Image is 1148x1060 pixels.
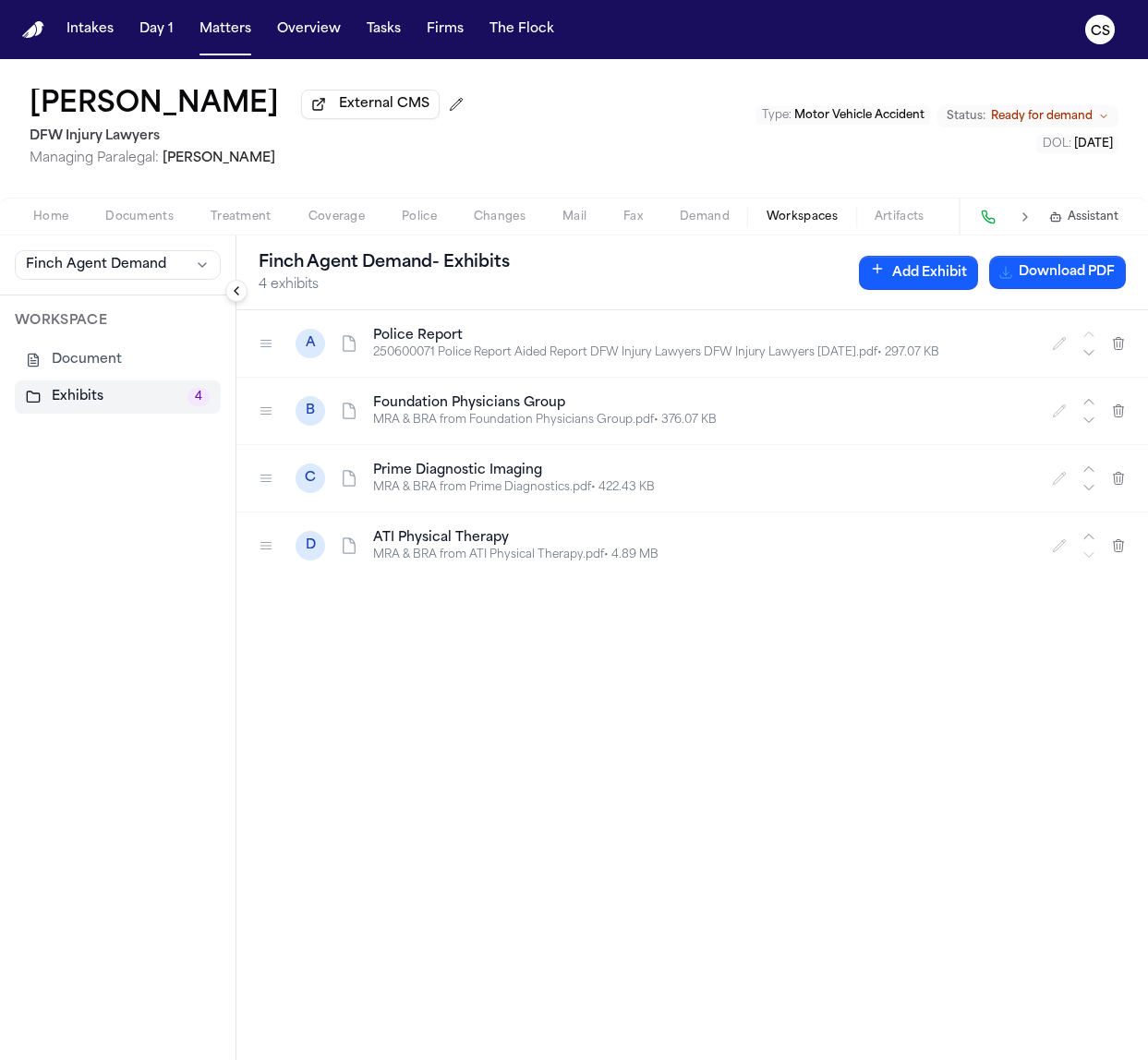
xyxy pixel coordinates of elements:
[26,256,166,274] span: Finch Agent Demand
[373,529,1030,548] h4: ATI Physical Therapy
[259,276,510,295] p: 4 exhibits
[296,396,325,426] div: B
[296,464,325,493] div: C
[339,95,429,114] span: External CMS
[33,210,68,224] span: Home
[359,13,408,46] button: Tasks
[15,250,221,280] button: Finch Agent Demand
[937,105,1118,127] button: Change status from Ready for demand
[30,151,159,165] span: Managing Paralegal:
[474,210,526,224] span: Changes
[975,204,1001,230] button: Make a Call
[756,106,930,125] button: Edit Type: Motor Vehicle Accident
[15,310,221,332] p: WORKSPACE
[236,512,1148,579] div: DATI Physical TherapyMRA & BRA from ATI Physical Therapy.pdf• 4.89 MB
[22,21,44,39] img: Finch Logo
[296,531,325,560] div: D
[991,109,1093,124] span: Ready for demand
[1037,135,1118,153] button: Edit DOL: 2025-06-08
[767,210,838,224] span: Workspaces
[373,394,1030,413] h4: Foundation Physicians Group
[402,210,437,224] span: Police
[623,210,643,224] span: Fax
[373,413,1030,428] p: MRA & BRA from Foundation Physicians Group.pdf • 376.07 KB
[1043,139,1071,150] span: DOL :
[236,310,1148,378] div: APolice Report250600071 Police Report Aided Report DFW Injury Lawyers DFW Injury Lawyers [DATE].p...
[259,250,510,276] h2: Finch Agent Demand - Exhibits
[373,548,1030,562] p: MRA & BRA from ATI Physical Therapy.pdf • 4.89 MB
[762,110,792,121] span: Type :
[794,110,924,121] span: Motor Vehicle Accident
[989,256,1126,289] button: Download PDF
[301,90,440,119] button: External CMS
[30,89,279,122] button: Edit matter name
[270,13,348,46] button: Overview
[192,13,259,46] button: Matters
[680,210,730,224] span: Demand
[373,327,1030,345] h4: Police Report
[30,126,471,148] h2: DFW Injury Lawyers
[132,13,181,46] button: Day 1
[105,210,174,224] span: Documents
[373,480,1030,495] p: MRA & BRA from Prime Diagnostics.pdf • 422.43 KB
[1045,531,1074,560] button: Edit exhibit name
[1045,396,1074,426] button: Edit exhibit name
[1068,210,1118,224] span: Assistant
[236,378,1148,445] div: BFoundation Physicians GroupMRA & BRA from Foundation Physicians Group.pdf• 376.07 KB
[236,445,1148,512] div: CPrime Diagnostic ImagingMRA & BRA from Prime Diagnostics.pdf• 422.43 KB
[1049,210,1118,224] button: Assistant
[482,13,562,46] button: The Flock
[187,388,210,406] span: 4
[30,89,279,122] h1: [PERSON_NAME]
[296,329,325,358] div: A
[859,256,978,290] button: Add Exhibit
[22,21,44,39] a: Home
[373,345,1030,360] p: 250600071 Police Report Aided Report DFW Injury Lawyers DFW Injury Lawyers [DATE].pdf • 297.07 KB
[562,210,586,224] span: Mail
[163,151,275,165] span: [PERSON_NAME]
[419,13,471,46] button: Firms
[225,280,248,302] button: Collapse sidebar
[1045,464,1074,493] button: Edit exhibit name
[15,343,221,377] button: Document
[1074,139,1113,150] span: [DATE]
[308,210,365,224] span: Coverage
[1091,25,1110,38] text: CS
[15,380,221,414] button: Exhibits4
[875,210,924,224] span: Artifacts
[947,109,985,124] span: Status:
[1045,329,1074,358] button: Edit exhibit name
[59,13,121,46] button: Intakes
[211,210,272,224] span: Treatment
[373,462,1030,480] h4: Prime Diagnostic Imaging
